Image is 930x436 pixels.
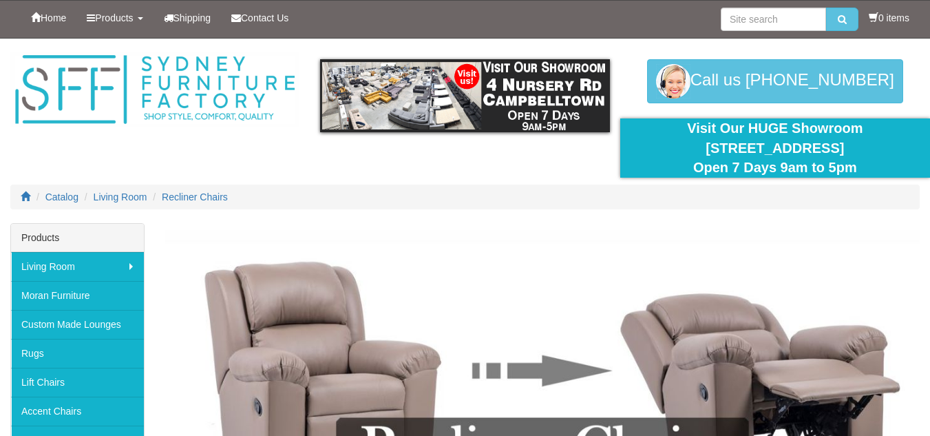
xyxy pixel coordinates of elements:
a: Moran Furniture [11,281,144,310]
a: Living Room [94,191,147,203]
a: Accent Chairs [11,397,144,426]
a: Home [21,1,76,35]
a: Contact Us [221,1,299,35]
span: Products [95,12,133,23]
a: Custom Made Lounges [11,310,144,339]
a: Lift Chairs [11,368,144,397]
span: Home [41,12,66,23]
a: Shipping [154,1,222,35]
div: Products [11,224,144,252]
a: Living Room [11,252,144,281]
a: Recliner Chairs [162,191,228,203]
a: Products [76,1,153,35]
li: 0 items [869,11,909,25]
a: Rugs [11,339,144,368]
div: Visit Our HUGE Showroom [STREET_ADDRESS] Open 7 Days 9am to 5pm [631,118,920,178]
span: Contact Us [241,12,288,23]
input: Site search [721,8,826,31]
a: Catalog [45,191,78,203]
img: showroom.gif [320,59,609,132]
img: Sydney Furniture Factory [10,52,299,127]
span: Shipping [173,12,211,23]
